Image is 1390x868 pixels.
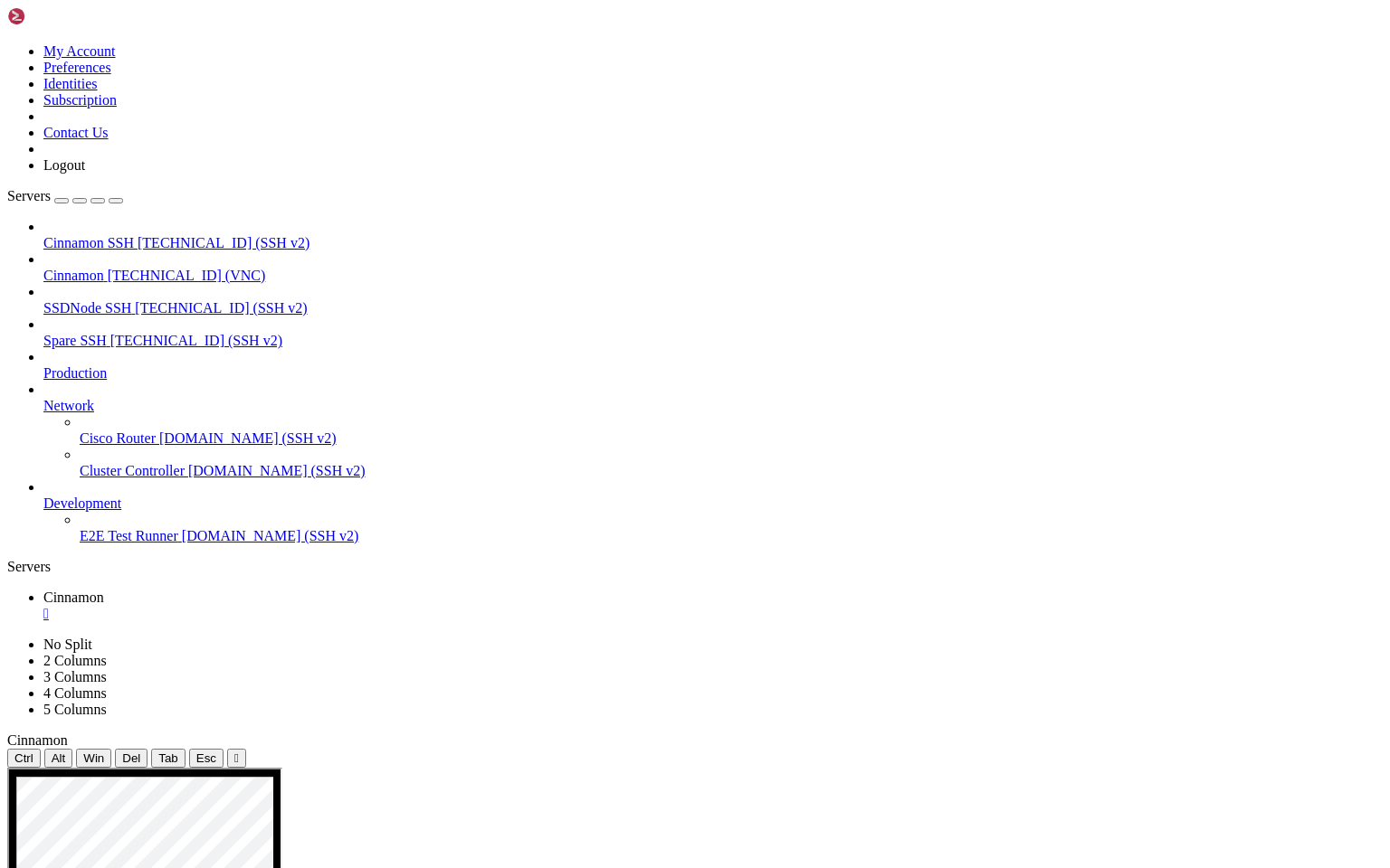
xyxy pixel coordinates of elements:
[14,751,33,765] span: Ctrl
[110,333,282,348] span: [TECHNICAL_ID] (SSH v2)
[43,125,109,140] a: Contact Us
[43,349,1383,382] li: Production
[7,732,68,748] span: Cinnamon
[43,590,1383,622] a: Cinnamon
[43,76,98,91] a: Identities
[189,749,224,768] button: Esc
[43,398,1383,414] a: Network
[43,235,1383,251] a: Cinnamon SSH [TECHNICAL_ID] (SSH v2)
[83,751,104,765] span: Win
[43,382,1383,479] li: Network
[7,188,123,203] a: Servers
[7,7,111,25] img: Shellngn
[7,559,1383,575] div: Servers
[80,512,1383,544] li: E2E Test Runner [DOMAIN_NAME] (SSH v2)
[43,365,107,381] span: Production
[43,268,1383,284] a: Cinnamon [TECHNICAL_ID] (VNC)
[43,653,107,668] a: 2 Columns
[43,43,116,59] a: My Account
[196,751,216,765] span: Esc
[188,463,366,478] span: [DOMAIN_NAME] (SSH v2)
[43,333,1383,349] a: Spare SSH [TECHNICAL_ID] (SSH v2)
[43,702,107,717] a: 5 Columns
[43,590,104,605] span: Cinnamon
[80,414,1383,447] li: Cisco Router [DOMAIN_NAME] (SSH v2)
[43,495,121,511] span: Development
[135,300,307,316] span: [TECHNICAL_ID] (SSH v2)
[43,495,1383,512] a: Development
[122,751,140,765] span: Del
[80,463,185,478] span: Cluster Controller
[43,284,1383,316] li: SSDNode SSH [TECHNICAL_ID] (SSH v2)
[43,92,117,108] a: Subscription
[138,235,309,250] span: [TECHNICAL_ID] (SSH v2)
[43,479,1383,544] li: Development
[80,430,1383,447] a: Cisco Router [DOMAIN_NAME] (SSH v2)
[43,60,111,75] a: Preferences
[43,685,107,701] a: 4 Columns
[115,749,148,768] button: Del
[158,751,178,765] span: Tab
[43,365,1383,382] a: Production
[7,749,41,768] button: Ctrl
[227,749,246,768] button: 
[43,157,85,173] a: Logout
[43,333,107,348] span: Spare SSH
[80,447,1383,479] li: Cluster Controller [DOMAIN_NAME] (SSH v2)
[76,749,111,768] button: Win
[43,606,1383,622] a: 
[234,751,239,765] div: 
[159,430,337,446] span: [DOMAIN_NAME] (SSH v2)
[43,637,92,652] a: No Split
[43,300,1383,316] a: SSDNode SSH [TECHNICAL_ID] (SSH v2)
[80,528,178,543] span: E2E Test Runner
[182,528,359,543] span: [DOMAIN_NAME] (SSH v2)
[151,749,186,768] button: Tab
[44,749,73,768] button: Alt
[43,398,94,413] span: Network
[43,268,104,283] span: Cinnamon
[43,251,1383,284] li: Cinnamon [TECHNICAL_ID] (VNC)
[43,219,1383,251] li: Cinnamon SSH [TECHNICAL_ID] (SSH v2)
[52,751,66,765] span: Alt
[7,188,51,203] span: Servers
[108,268,266,283] span: [TECHNICAL_ID] (VNC)
[80,528,1383,544] a: E2E Test Runner [DOMAIN_NAME] (SSH v2)
[43,316,1383,349] li: Spare SSH [TECHNICAL_ID] (SSH v2)
[43,300,131,316] span: SSDNode SSH
[43,235,134,250] span: Cinnamon SSH
[80,463,1383,479] a: Cluster Controller [DOMAIN_NAME] (SSH v2)
[43,669,107,684] a: 3 Columns
[80,430,156,446] span: Cisco Router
